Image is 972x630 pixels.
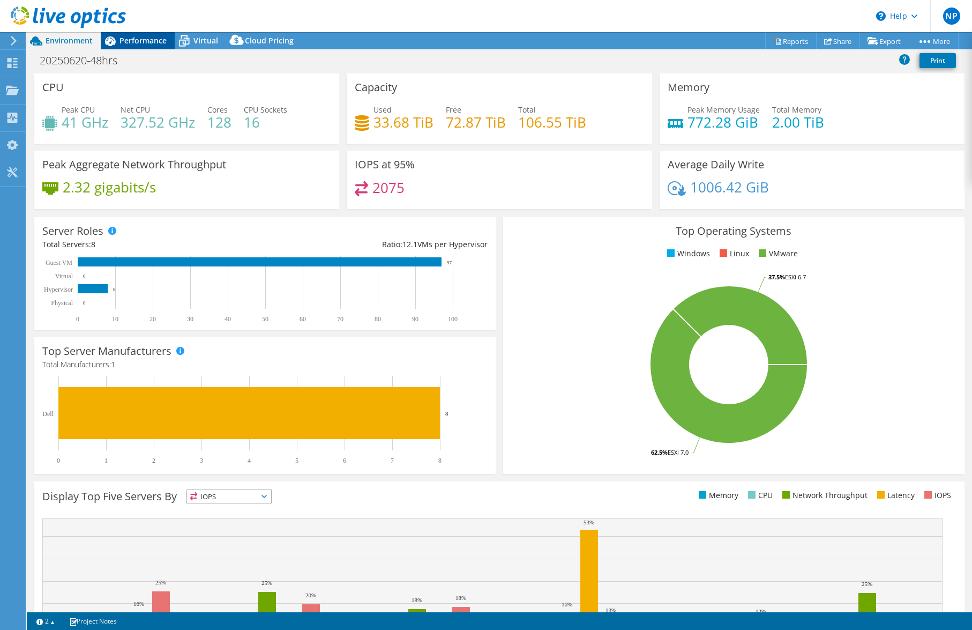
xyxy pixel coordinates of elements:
[343,457,346,464] text: 6
[245,35,294,46] span: Cloud Pricing
[668,448,689,456] tspan: ESXi 7.0
[265,239,487,250] div: Ratio: VMs per Hypervisor
[391,457,394,464] text: 7
[584,519,594,525] text: 53%
[207,105,228,115] span: Cores
[62,116,108,128] h4: 41 GHz
[605,607,616,613] text: 13%
[225,315,231,323] text: 40
[62,105,95,115] span: Peak CPU
[119,35,167,46] span: Performance
[906,611,916,618] text: 11%
[448,315,458,323] text: 100
[909,33,959,49] a: More
[83,273,86,279] text: 0
[446,105,461,115] span: Free
[152,457,155,464] text: 2
[111,359,115,369] span: 1
[756,248,798,260] li: VMware
[51,299,73,307] text: Physical
[765,33,817,49] a: Reports
[372,182,405,194] h4: 2075
[651,448,668,456] tspan: 62.5%
[756,608,766,614] text: 12%
[62,614,124,628] a: Project Notes
[46,259,72,266] text: Guest VM
[780,490,868,501] li: Network Throughput
[83,300,86,306] text: 0
[91,239,95,249] span: 8
[745,490,773,501] li: CPU
[305,592,316,598] text: 20%
[874,490,915,501] li: Latency
[187,315,193,323] text: 30
[112,315,118,323] text: 10
[455,595,466,601] text: 18%
[42,225,103,237] h3: Server Roles
[373,105,392,115] span: Used
[300,315,306,323] text: 60
[518,116,586,128] h4: 106.55 TiB
[76,315,79,323] text: 0
[668,81,709,93] h3: Memory
[207,116,231,128] h4: 128
[785,273,806,281] tspan: ESXi 6.7
[283,611,294,618] text: 11%
[562,601,572,607] text: 16%
[412,597,422,603] text: 18%
[46,35,93,46] span: Environment
[373,116,433,128] h4: 33.68 TiB
[375,315,381,323] text: 80
[668,159,764,171] h3: Average Daily Write
[518,105,536,115] span: Total
[337,315,343,323] text: 70
[768,273,785,281] tspan: 37.5%
[295,457,298,464] text: 5
[193,35,218,46] span: Virtual
[664,248,710,260] li: Windows
[412,315,418,323] text: 90
[355,159,415,171] h3: IOPS at 95%
[42,359,488,370] h4: Total Manufacturers:
[438,457,442,464] text: 8
[355,81,397,93] h3: Capacity
[104,457,108,464] text: 1
[919,53,956,68] a: Print
[29,614,62,628] a: 2
[121,105,150,115] span: Net CPU
[121,116,195,128] h4: 327.52 GHz
[262,315,268,323] text: 50
[155,579,166,585] text: 25%
[511,225,956,237] h3: Top Operating Systems
[35,55,134,66] h1: 20250620-48hrs
[44,286,73,293] text: Hypervisor
[113,287,116,292] text: 8
[133,601,144,607] text: 16%
[244,105,287,115] span: CPU Sockets
[200,457,203,464] text: 3
[42,410,54,418] text: Dell
[772,116,824,128] h4: 2.00 TiB
[244,116,287,128] h4: 16
[57,457,60,464] text: 0
[690,181,769,193] h4: 1006.42 GiB
[42,159,226,171] h3: Peak Aggregate Network Throughput
[816,33,860,49] a: Share
[445,410,448,417] text: 8
[696,490,738,501] li: Memory
[42,345,171,357] h3: Top Server Manufacturers
[687,105,760,115] span: Peak Memory Usage
[248,457,251,464] text: 4
[943,8,960,25] span: NP
[876,11,886,21] svg: \n
[42,239,265,250] div: Total Servers:
[187,490,271,503] span: IOPS
[261,580,272,586] text: 25%
[149,315,156,323] text: 20
[402,239,417,249] span: 12.1
[42,81,64,93] h3: CPU
[687,116,760,128] h4: 772.28 GiB
[717,248,749,260] li: Linux
[772,105,821,115] span: Total Memory
[447,260,452,265] text: 97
